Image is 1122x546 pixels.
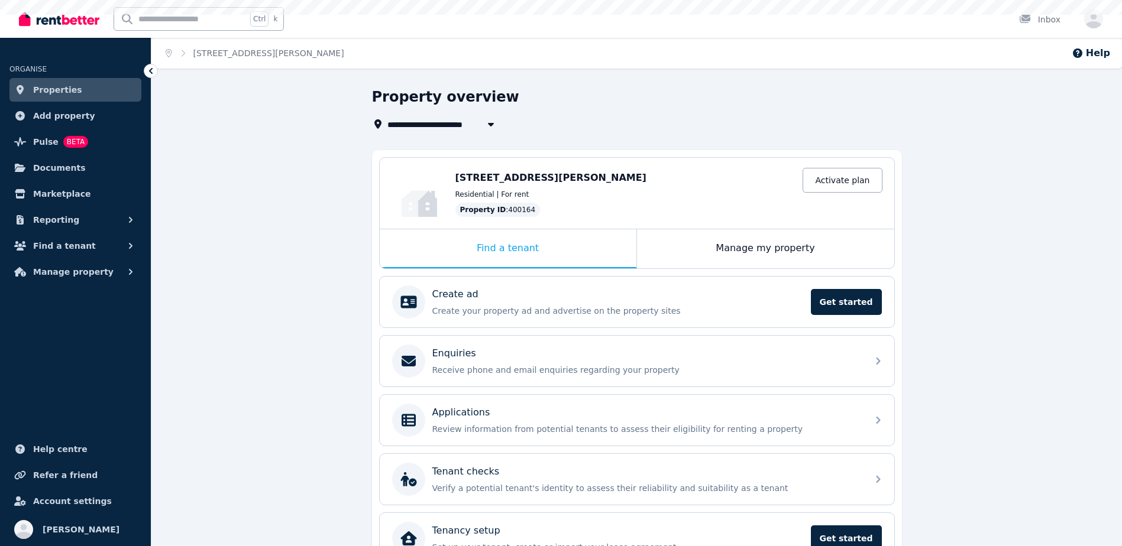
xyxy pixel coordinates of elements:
a: Refer a friend [9,463,141,487]
button: Manage property [9,260,141,284]
p: Tenant checks [432,464,500,479]
div: Inbox [1019,14,1060,25]
p: Review information from potential tenants to assess their eligibility for renting a property [432,423,861,435]
a: Properties [9,78,141,102]
h1: Property overview [372,87,519,106]
a: [STREET_ADDRESS][PERSON_NAME] [193,48,344,58]
div: Find a tenant [380,229,636,268]
span: Help centre [33,442,88,456]
p: Receive phone and email enquiries regarding your property [432,364,861,376]
p: Verify a potential tenant's identity to assess their reliability and suitability as a tenant [432,482,861,494]
a: ApplicationsReview information from potential tenants to assess their eligibility for renting a p... [380,395,894,446]
button: Help [1072,46,1110,60]
span: Add property [33,109,95,123]
span: Pulse [33,135,59,149]
p: Create ad [432,287,478,301]
div: Manage my property [637,229,894,268]
p: Create your property ad and advertise on the property sites [432,305,804,317]
span: Refer a friend [33,468,98,482]
button: Reporting [9,208,141,232]
span: Manage property [33,265,114,279]
a: Create adCreate your property ad and advertise on the property sitesGet started [380,277,894,327]
a: Account settings [9,489,141,513]
span: Find a tenant [33,239,96,253]
span: Property ID [460,205,506,214]
a: Activate plan [803,168,882,193]
span: Get started [811,289,882,315]
span: Residential | For rent [455,190,529,199]
div: : 400164 [455,203,541,217]
nav: Breadcrumb [151,38,358,69]
p: Applications [432,405,490,420]
a: Marketplace [9,182,141,206]
a: PulseBETA [9,130,141,154]
span: k [273,14,277,24]
img: RentBetter [19,10,99,28]
span: BETA [63,136,88,148]
span: [PERSON_NAME] [43,522,119,537]
a: Help centre [9,437,141,461]
button: Find a tenant [9,234,141,258]
span: Account settings [33,494,112,508]
a: EnquiriesReceive phone and email enquiries regarding your property [380,336,894,386]
span: Documents [33,161,86,175]
span: Ctrl [250,11,269,27]
span: [STREET_ADDRESS][PERSON_NAME] [455,172,646,183]
span: Marketplace [33,187,90,201]
span: Reporting [33,213,79,227]
p: Tenancy setup [432,524,500,538]
a: Tenant checksVerify a potential tenant's identity to assess their reliability and suitability as ... [380,454,894,505]
span: Properties [33,83,82,97]
a: Documents [9,156,141,180]
span: ORGANISE [9,65,47,73]
a: Add property [9,104,141,128]
p: Enquiries [432,346,476,360]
